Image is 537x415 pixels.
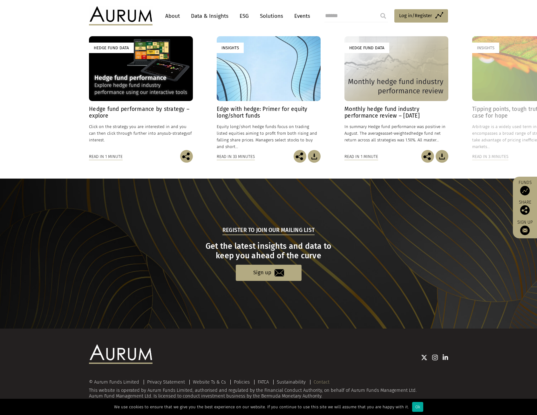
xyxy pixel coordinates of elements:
[89,153,123,160] div: Read in 1 minute
[516,220,534,235] a: Sign up
[258,379,269,385] a: FATCA
[291,10,310,22] a: Events
[89,6,153,25] img: Aurum
[164,131,188,136] span: sub-strategy
[344,123,448,143] p: In summary Hedge fund performance was positive in August. The average hedge fund net return acros...
[217,123,321,150] p: Equity long/short hedge funds focus on trading listed equities aiming to profit from both rising ...
[421,150,434,163] img: Share this post
[344,36,448,150] a: Hedge Fund Data Monthly hedge fund industry performance review – [DATE] In summary Hedge fund per...
[472,43,499,53] div: Insights
[344,106,448,119] h4: Monthly hedge fund industry performance review – [DATE]
[89,106,193,119] h4: Hedge fund performance by strategy – explore
[277,379,306,385] a: Sustainability
[89,380,142,384] div: © Aurum Funds Limited
[377,10,390,22] input: Submit
[294,150,306,163] img: Share this post
[257,10,286,22] a: Solutions
[421,354,427,361] img: Twitter icon
[394,9,448,23] a: Log in/Register
[344,153,378,160] div: Read in 1 minute
[222,226,315,235] h5: Register to join our mailing list
[217,106,321,119] h4: Edge with hedge: Primer for equity long/short funds
[520,205,530,215] img: Share this post
[399,12,432,19] span: Log in/Register
[234,379,250,385] a: Policies
[516,180,534,195] a: Funds
[236,10,252,22] a: ESG
[217,153,255,160] div: Read in 33 minutes
[516,200,534,215] div: Share
[520,186,530,195] img: Access Funds
[89,43,134,53] div: Hedge Fund Data
[217,43,244,53] div: Insights
[412,402,423,412] div: Ok
[308,150,321,163] img: Download Article
[217,36,321,150] a: Insights Edge with hedge: Primer for equity long/short funds Equity long/short hedge funds focus ...
[89,36,193,150] a: Hedge Fund Data Hedge fund performance by strategy – explore Click on the strategy you are intere...
[472,153,508,160] div: Read in 3 minutes
[443,354,448,361] img: Linkedin icon
[89,123,193,143] p: Click on the strategy you are interested in and you can then click through further into any of in...
[89,380,448,399] div: This website is operated by Aurum Funds Limited, authorised and regulated by the Financial Conduc...
[193,379,226,385] a: Website Ts & Cs
[314,379,330,385] a: Contact
[432,354,438,361] img: Instagram icon
[147,379,185,385] a: Privacy Statement
[344,43,389,53] div: Hedge Fund Data
[90,242,447,261] h3: Get the latest insights and data to keep you ahead of the curve
[89,344,153,364] img: Aurum Logo
[236,265,302,281] a: Sign up
[436,150,448,163] img: Download Article
[188,10,232,22] a: Data & Insights
[180,150,193,163] img: Share this post
[520,226,530,235] img: Sign up to our newsletter
[162,10,183,22] a: About
[383,131,411,136] span: asset-weighted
